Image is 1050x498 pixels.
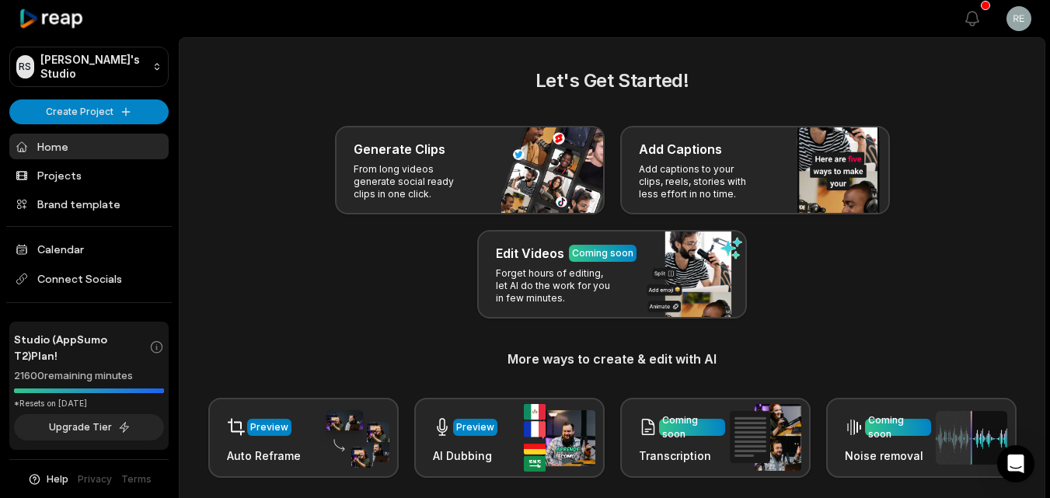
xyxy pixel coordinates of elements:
[662,413,722,441] div: Coming soon
[936,411,1007,465] img: noise_removal.png
[997,445,1034,482] div: Open Intercom Messenger
[16,55,34,78] div: RS
[354,163,474,200] p: From long videos generate social ready clips in one click.
[9,99,169,124] button: Create Project
[639,448,725,464] h3: Transcription
[198,67,1026,95] h2: Let's Get Started!
[496,244,564,263] h3: Edit Videos
[730,404,801,471] img: transcription.png
[9,134,169,159] a: Home
[354,140,445,158] h3: Generate Clips
[639,163,759,200] p: Add captions to your clips, reels, stories with less effort in no time.
[198,350,1026,368] h3: More ways to create & edit with AI
[639,140,722,158] h3: Add Captions
[524,404,595,472] img: ai_dubbing.png
[845,448,931,464] h3: Noise removal
[14,331,149,364] span: Studio (AppSumo T2) Plan!
[9,265,169,293] span: Connect Socials
[27,472,68,486] button: Help
[868,413,928,441] div: Coming soon
[456,420,494,434] div: Preview
[572,246,633,260] div: Coming soon
[40,53,146,81] p: [PERSON_NAME]'s Studio
[250,420,288,434] div: Preview
[14,368,164,384] div: 21600 remaining minutes
[78,472,112,486] a: Privacy
[318,408,389,468] img: auto_reframe.png
[14,398,164,409] div: *Resets on [DATE]
[433,448,497,464] h3: AI Dubbing
[9,191,169,217] a: Brand template
[121,472,152,486] a: Terms
[14,414,164,441] button: Upgrade Tier
[47,472,68,486] span: Help
[9,162,169,188] a: Projects
[9,236,169,262] a: Calendar
[496,267,616,305] p: Forget hours of editing, let AI do the work for you in few minutes.
[227,448,301,464] h3: Auto Reframe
